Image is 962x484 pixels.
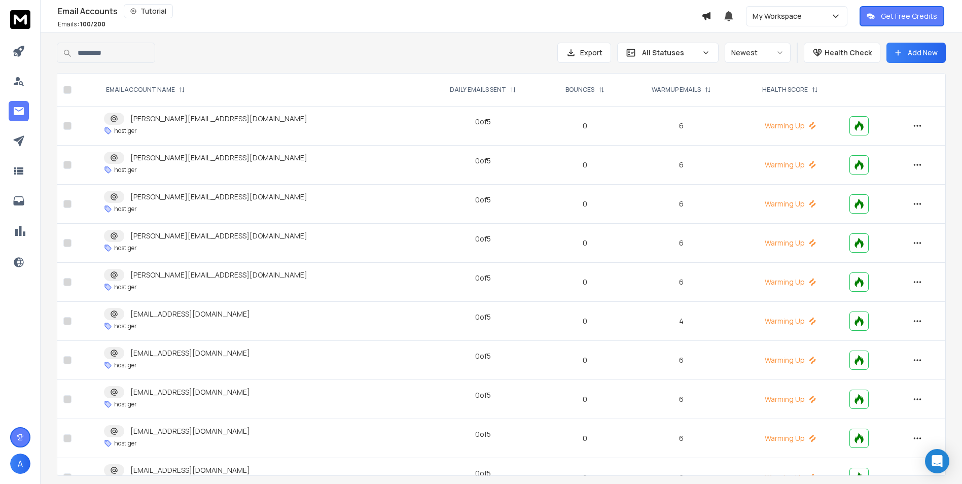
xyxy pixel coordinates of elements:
td: 6 [626,185,737,224]
p: hostiger [114,166,137,174]
button: Newest [725,43,791,63]
div: EMAIL ACCOUNT NAME [106,86,185,94]
td: 6 [626,224,737,263]
p: 0 [550,472,620,482]
p: Get Free Credits [881,11,937,21]
p: 0 [550,238,620,248]
div: 0 of 5 [475,468,491,478]
p: 0 [550,199,620,209]
p: HEALTH SCORE [762,86,808,94]
td: 6 [626,380,737,419]
div: 0 of 5 [475,351,491,361]
p: My Workspace [753,11,806,21]
p: BOUNCES [565,86,594,94]
p: 0 [550,316,620,326]
span: 100 / 200 [80,20,105,28]
button: Export [557,43,611,63]
p: 0 [550,277,620,287]
button: Add New [886,43,946,63]
p: hostiger [114,322,137,330]
p: [EMAIL_ADDRESS][DOMAIN_NAME] [130,465,250,475]
p: hostiger [114,439,137,447]
td: 6 [626,146,737,185]
p: [EMAIL_ADDRESS][DOMAIN_NAME] [130,426,250,436]
button: A [10,454,30,474]
p: hostiger [114,244,137,252]
div: 0 of 5 [475,195,491,205]
div: 0 of 5 [475,273,491,283]
p: DAILY EMAILS SENT [450,86,506,94]
div: 0 of 5 [475,117,491,127]
p: [PERSON_NAME][EMAIL_ADDRESS][DOMAIN_NAME] [130,270,307,280]
p: Emails : [58,20,105,28]
p: 0 [550,394,620,404]
p: hostiger [114,361,137,369]
p: [EMAIL_ADDRESS][DOMAIN_NAME] [130,348,250,358]
p: Warming Up [743,238,838,248]
p: [PERSON_NAME][EMAIL_ADDRESS][DOMAIN_NAME] [130,192,307,202]
p: Warming Up [743,355,838,365]
p: 0 [550,355,620,365]
button: Get Free Credits [860,6,944,26]
td: 6 [626,419,737,458]
td: 6 [626,107,737,146]
p: Warming Up [743,472,838,482]
div: 0 of 5 [475,390,491,400]
p: Warming Up [743,199,838,209]
div: 0 of 5 [475,429,491,439]
p: hostiger [114,283,137,291]
p: [PERSON_NAME][EMAIL_ADDRESS][DOMAIN_NAME] [130,114,307,124]
button: Health Check [804,43,880,63]
p: [PERSON_NAME][EMAIL_ADDRESS][DOMAIN_NAME] [130,231,307,241]
p: 0 [550,160,620,170]
div: Email Accounts [58,4,701,18]
p: hostiger [114,127,137,135]
div: 0 of 5 [475,234,491,244]
td: 6 [626,263,737,302]
p: 0 [550,433,620,443]
p: [EMAIL_ADDRESS][DOMAIN_NAME] [130,309,250,319]
p: hostiger [114,400,137,408]
p: All Statuses [642,48,698,58]
p: [EMAIL_ADDRESS][DOMAIN_NAME] [130,387,250,397]
p: Health Check [825,48,872,58]
p: Warming Up [743,277,838,287]
p: Warming Up [743,316,838,326]
td: 6 [626,341,737,380]
div: 0 of 5 [475,312,491,322]
p: Warming Up [743,160,838,170]
div: Open Intercom Messenger [925,449,949,473]
p: Warming Up [743,433,838,443]
div: 0 of 5 [475,156,491,166]
button: Tutorial [124,4,173,18]
p: 0 [550,121,620,131]
td: 4 [626,302,737,341]
p: Warming Up [743,121,838,131]
p: WARMUP EMAILS [652,86,701,94]
p: Warming Up [743,394,838,404]
p: hostiger [114,205,137,213]
p: [PERSON_NAME][EMAIL_ADDRESS][DOMAIN_NAME] [130,153,307,163]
